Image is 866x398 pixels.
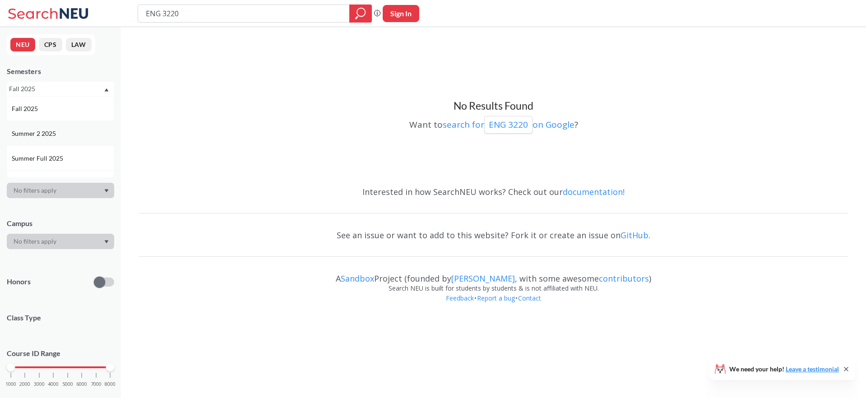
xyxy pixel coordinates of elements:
svg: Dropdown arrow [104,240,109,244]
span: 3000 [34,382,45,387]
p: Honors [7,277,31,287]
svg: Dropdown arrow [104,189,109,193]
a: Report a bug [477,294,515,302]
div: Interested in how SearchNEU works? Check out our [139,179,848,205]
div: Campus [7,218,114,228]
a: Feedback [445,294,474,302]
svg: Dropdown arrow [104,88,109,92]
a: GitHub [621,230,648,241]
span: 5000 [62,382,73,387]
span: 7000 [91,382,102,387]
a: Contact [518,294,542,302]
div: Dropdown arrow [7,183,114,198]
div: Fall 2025Dropdown arrowFall 2025Summer 2 2025Summer Full 2025Summer 1 2025Spring 2025Fall 2024Sum... [7,82,114,96]
span: 1000 [5,382,16,387]
span: Class Type [7,313,114,323]
span: Summer 2 2025 [12,129,58,139]
p: Course ID Range [7,348,114,359]
span: 4000 [48,382,59,387]
div: Fall 2025 [9,84,103,94]
a: Leave a testimonial [786,365,839,373]
div: Dropdown arrow [7,234,114,249]
svg: magnifying glass [355,7,366,20]
input: Class, professor, course number, "phrase" [145,6,343,21]
h3: No Results Found [139,99,848,113]
a: [PERSON_NAME] [451,273,515,284]
a: search forENG 3220on Google [443,119,574,130]
span: 2000 [19,382,30,387]
span: Fall 2025 [12,104,40,114]
div: Search NEU is built for students by students & is not affiliated with NEU. [139,283,848,293]
button: NEU [10,38,35,51]
button: LAW [66,38,92,51]
span: We need your help! [729,366,839,372]
div: • • [139,293,848,317]
button: CPS [39,38,62,51]
span: 8000 [105,382,116,387]
a: Sandbox [341,273,374,284]
div: A Project (founded by , with some awesome ) [139,265,848,283]
div: Want to ? [139,113,848,134]
button: Sign In [383,5,419,22]
span: Summer Full 2025 [12,153,65,163]
span: 6000 [76,382,87,387]
a: documentation! [563,186,625,197]
p: ENG 3220 [489,119,528,131]
div: magnifying glass [349,5,372,23]
div: See an issue or want to add to this website? Fork it or create an issue on . [139,222,848,248]
a: contributors [599,273,649,284]
div: Semesters [7,66,114,76]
